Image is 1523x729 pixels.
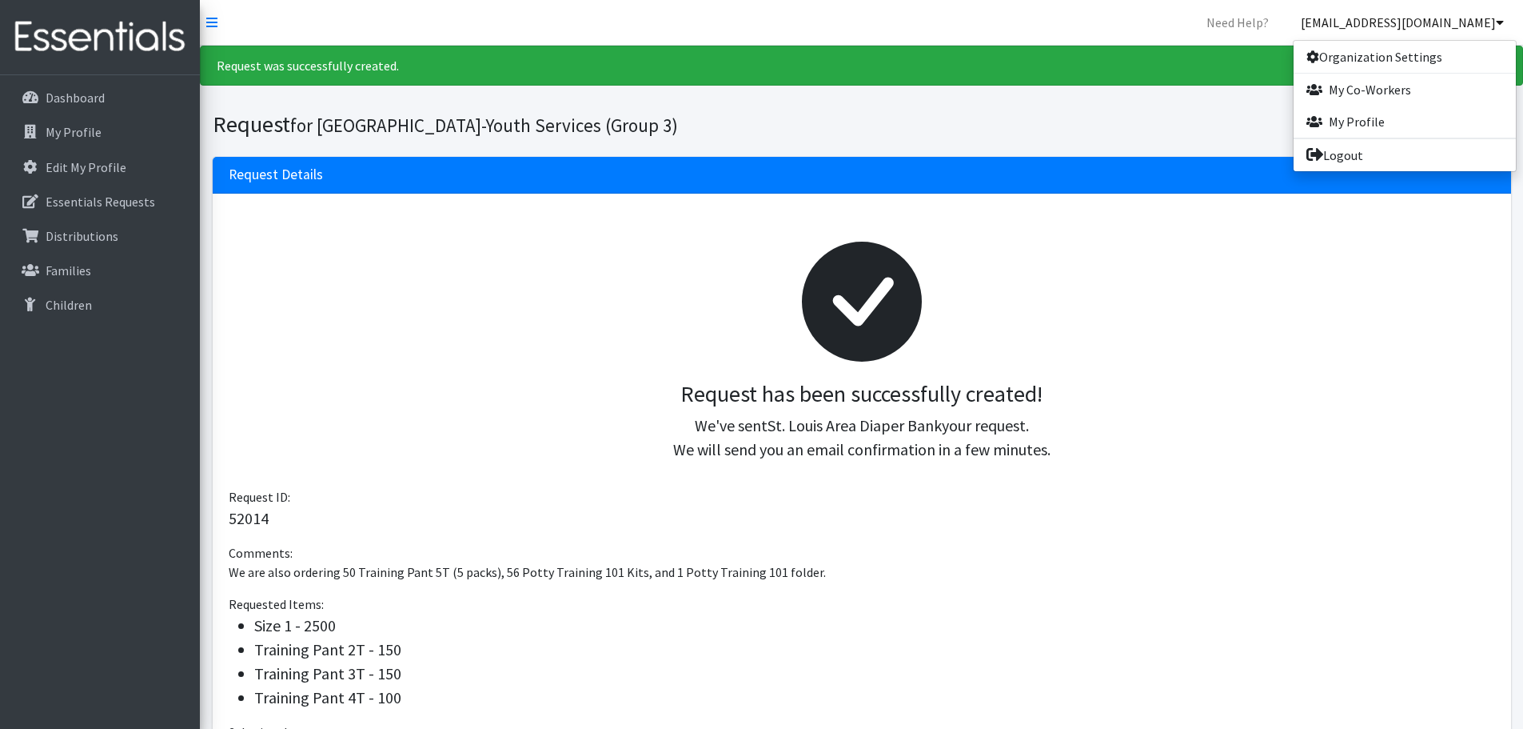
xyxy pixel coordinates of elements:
[254,686,1495,710] li: Training Pant 4T - 100
[241,381,1482,408] h3: Request has been successfully created!
[1294,106,1516,138] a: My Profile
[229,563,1495,582] p: We are also ordering 50 Training Pant 5T (5 packs), 56 Potty Training 101 Kits, and 1 Potty Train...
[229,507,1495,531] p: 52014
[46,124,102,140] p: My Profile
[229,489,290,505] span: Request ID:
[1288,6,1517,38] a: [EMAIL_ADDRESS][DOMAIN_NAME]
[1294,41,1516,73] a: Organization Settings
[46,194,155,210] p: Essentials Requests
[254,662,1495,686] li: Training Pant 3T - 150
[767,415,942,435] span: St. Louis Area Diaper Bank
[6,151,193,183] a: Edit My Profile
[241,414,1482,462] p: We've sent your request. We will send you an email confirmation in a few minutes.
[46,159,126,175] p: Edit My Profile
[1294,74,1516,106] a: My Co-Workers
[46,90,105,106] p: Dashboard
[254,614,1495,638] li: Size 1 - 2500
[229,166,323,183] h3: Request Details
[6,220,193,252] a: Distributions
[213,110,856,138] h1: Request
[6,186,193,218] a: Essentials Requests
[229,545,293,561] span: Comments:
[46,228,118,244] p: Distributions
[6,82,193,114] a: Dashboard
[254,638,1495,662] li: Training Pant 2T - 150
[6,116,193,148] a: My Profile
[1294,139,1516,171] a: Logout
[6,10,193,64] img: HumanEssentials
[46,297,92,313] p: Children
[200,46,1523,86] div: Request was successfully created.
[290,114,678,137] small: for [GEOGRAPHIC_DATA]-Youth Services (Group 3)
[6,289,193,321] a: Children
[229,596,324,612] span: Requested Items:
[46,262,91,278] p: Families
[6,254,193,286] a: Families
[1194,6,1282,38] a: Need Help?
